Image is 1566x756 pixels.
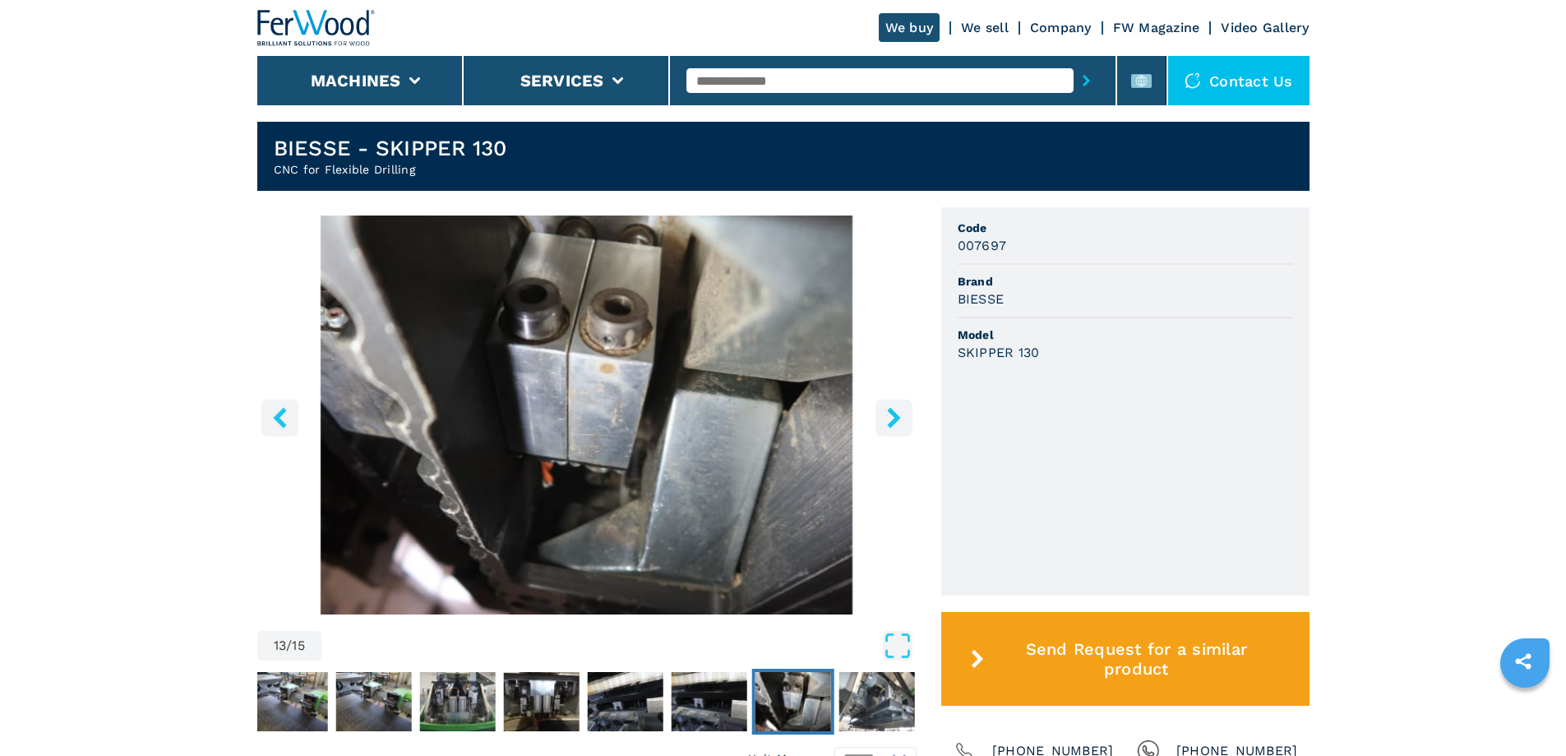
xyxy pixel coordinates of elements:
button: submit-button [1074,62,1099,100]
button: Go to Slide 12 [668,669,750,735]
button: Go to Slide 10 [500,669,582,735]
button: Send Request for a similar product [941,612,1310,706]
button: Machines [311,71,401,90]
span: / [286,639,292,652]
img: 38982a5b7c4ba28cdd22c022a2421d0b [838,672,914,731]
button: right-button [875,399,912,436]
a: sharethis [1503,641,1544,682]
span: Code [958,220,1293,236]
button: Services [520,71,604,90]
a: Video Gallery [1221,20,1309,35]
h2: CNC for Flexible Drilling [274,161,507,178]
a: FW Magazine [1113,20,1200,35]
img: be4f1a80cf22fff026b7105c1b356503 [755,672,830,731]
button: Go to Slide 11 [584,669,666,735]
h1: BIESSE - SKIPPER 130 [274,135,507,161]
span: Model [958,327,1293,343]
img: ce1ef524fa36c4ac0b8081be65b4e063 [587,672,663,731]
span: 15 [292,639,305,652]
button: Go to Slide 8 [332,669,414,735]
button: Go to Slide 9 [416,669,498,735]
img: 0d84b53a3918ef66b6d7db0ff9defb8b [671,672,746,731]
button: left-button [261,399,298,436]
a: We buy [879,13,940,42]
span: Send Request for a similar product [991,639,1282,679]
a: Company [1030,20,1092,35]
div: Go to Slide 13 [257,216,917,615]
img: 088b2aa27914a6444f3fa60f445a467b [335,672,411,731]
button: Go to Slide 13 [751,669,834,735]
img: f25595602eb637eb6806e4a2b62a083a [503,672,579,731]
img: 6be97565f8cd9400ea55f2ed388d487c [252,672,327,731]
a: We sell [961,20,1009,35]
img: 1498ac8adeb3d00ec2c61eada9de95d6 [419,672,495,731]
h3: SKIPPER 130 [958,343,1040,362]
img: Contact us [1185,72,1201,89]
h3: BIESSE [958,290,1005,308]
h3: 007697 [958,236,1007,255]
button: Go to Slide 7 [248,669,330,735]
img: Ferwood [257,10,376,46]
span: Brand [958,273,1293,290]
button: Open Fullscreen [326,631,912,661]
img: CNC for Flexible Drilling BIESSE SKIPPER 130 [257,216,917,615]
span: 13 [274,639,287,652]
button: Go to Slide 14 [835,669,917,735]
iframe: Chat [1496,682,1554,744]
div: Contact us [1168,56,1310,105]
